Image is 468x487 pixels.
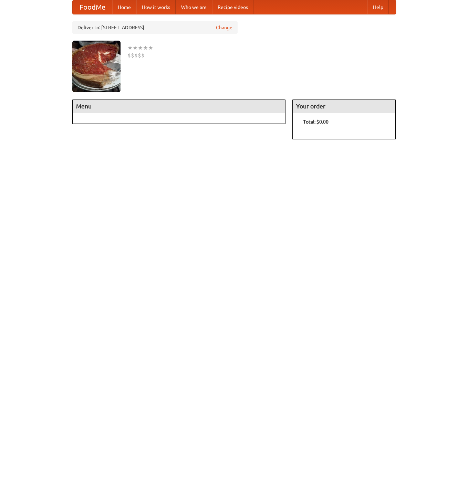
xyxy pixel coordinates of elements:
li: $ [127,52,131,59]
a: FoodMe [73,0,112,14]
li: $ [138,52,141,59]
a: Recipe videos [212,0,253,14]
a: Change [216,24,232,31]
div: Deliver to: [STREET_ADDRESS] [72,21,238,34]
li: ★ [133,44,138,52]
h4: Your order [293,99,395,113]
li: $ [134,52,138,59]
b: Total: $0.00 [303,119,329,125]
a: Home [112,0,136,14]
a: Who we are [176,0,212,14]
li: $ [141,52,145,59]
li: ★ [138,44,143,52]
li: ★ [127,44,133,52]
img: angular.jpg [72,41,121,92]
a: Help [367,0,389,14]
li: $ [131,52,134,59]
li: ★ [143,44,148,52]
a: How it works [136,0,176,14]
h4: Menu [73,99,285,113]
li: ★ [148,44,153,52]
